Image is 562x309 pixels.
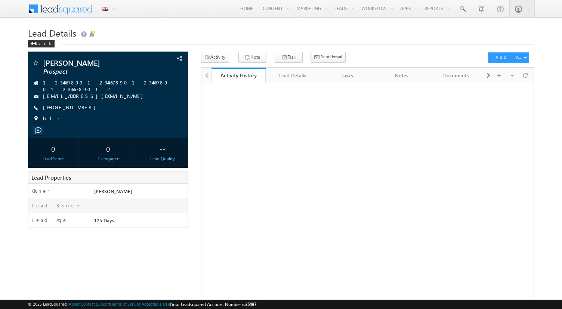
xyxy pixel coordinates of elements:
[217,72,260,79] div: Activity History
[32,202,81,209] label: Lead Source
[429,68,484,83] a: Documents
[85,155,131,162] div: Disengaged
[94,188,132,194] span: [PERSON_NAME]
[43,104,99,111] span: [PHONE_NUMBER]
[43,59,142,67] span: [PERSON_NAME]
[92,217,188,227] div: 125 Days
[30,142,76,155] div: 0
[211,68,266,83] a: Activity History
[139,155,186,162] div: Lead Quality
[81,302,110,306] a: Contact Support
[43,68,142,75] span: Prospect
[30,155,76,162] div: Lead Score
[43,93,147,99] a: [EMAIL_ADDRESS][DOMAIN_NAME]
[28,40,58,46] a: Back
[275,52,303,63] button: Task
[32,188,50,194] label: Owner
[142,302,170,306] a: Acceptable Use
[85,142,131,155] div: 0
[320,68,375,83] a: Tasks
[266,68,320,83] a: Lead Details
[272,71,314,80] div: Lead Details
[311,52,346,63] button: Send Email
[321,53,342,60] span: Send Email
[43,115,60,123] span: blr
[491,54,523,61] div: Lead Actions
[201,52,229,63] button: Activity
[245,302,256,307] span: 35497
[381,71,423,80] div: Notes
[111,302,140,306] a: Terms of Service
[139,142,186,155] div: --
[28,40,55,47] div: Back
[171,302,256,307] span: Your Leadsquared Account Number is
[32,217,68,223] label: Lead Age
[43,79,173,93] span: 123456789012345678901234567890123456789012
[375,68,429,83] a: Notes
[28,27,76,39] span: Lead Details
[238,52,266,63] button: Note
[31,174,71,181] span: Lead Properties
[326,71,368,80] div: Tasks
[69,302,80,306] a: About
[28,301,256,308] span: © 2025 LeadSquared | | | | |
[488,52,529,63] button: Lead Actions
[435,71,477,80] div: Documents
